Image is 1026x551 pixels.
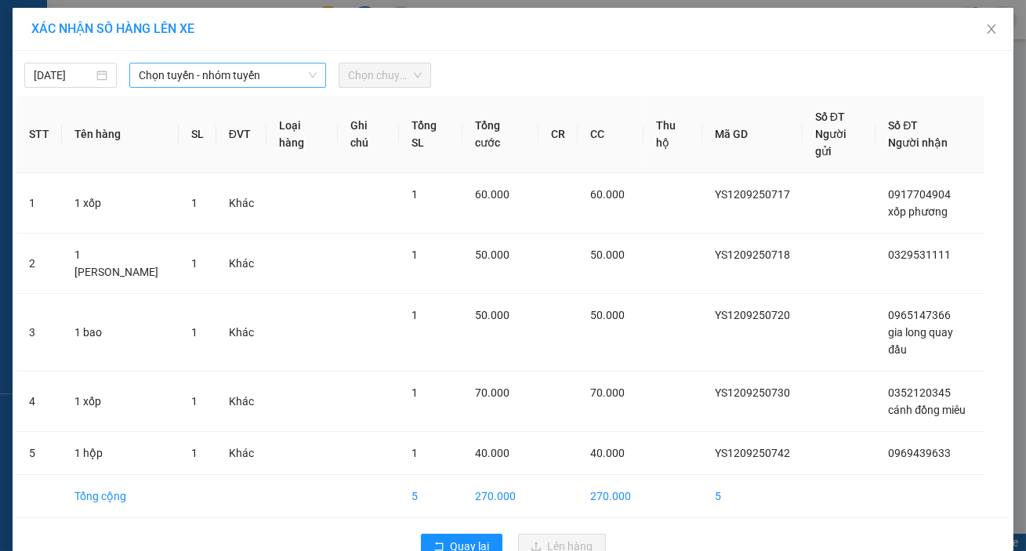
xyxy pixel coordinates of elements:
span: 19009397 [122,23,169,34]
span: 60.000 [590,188,625,201]
span: Số ĐT [888,119,918,132]
td: 1 bao [62,294,179,372]
span: 50.000 [590,309,625,321]
span: 0976768672 [83,107,153,121]
span: YS1209250720 [715,309,790,321]
span: DCT20/51A Phường [GEOGRAPHIC_DATA] [45,71,179,99]
span: 1 [191,395,198,408]
td: 5 [16,432,62,475]
span: Người gửi [815,128,847,158]
span: 50.000 [475,248,509,261]
span: close [985,23,998,35]
td: 3 [16,294,62,372]
span: 0969439633 [888,447,951,459]
span: YS1209250718 [715,248,790,261]
span: 1 [411,188,418,201]
td: 1 xốp [62,173,179,234]
td: 5 [399,475,462,518]
td: 1 [16,173,62,234]
strong: CÔNG TY VẬN TẢI ĐỨC TRƯỞNG [34,9,202,20]
span: Số ĐT [815,111,845,123]
td: 270.000 [578,475,644,518]
td: Tổng cộng [62,475,179,518]
th: ĐVT [216,96,266,173]
button: Close [970,8,1013,52]
span: 40.000 [475,447,509,459]
span: 1 [191,326,198,339]
span: Gửi [12,64,28,76]
span: xốp phương [888,205,948,218]
span: Chọn tuyến - nhóm tuyến [139,63,317,87]
span: VP [GEOGRAPHIC_DATA] - [45,56,207,99]
td: 270.000 [462,475,538,518]
span: YS1209250730 [715,386,790,399]
td: Khác [216,234,266,294]
td: Khác [216,432,266,475]
span: Người nhận [888,136,948,149]
span: YS1209250742 [715,447,790,459]
td: Khác [216,294,266,372]
th: CR [538,96,578,173]
span: 1 [191,257,198,270]
span: 50.000 [475,309,509,321]
span: gia long quay đầu [888,326,953,356]
span: Chọn chuyến [348,63,422,87]
span: XÁC NHẬN SỐ HÀNG LÊN XE [31,21,194,36]
th: Loại hàng [266,96,339,173]
input: 12/09/2025 [34,67,93,84]
span: 1 [411,447,418,459]
span: 1 [191,447,198,459]
span: 70.000 [590,386,625,399]
span: down [308,71,317,80]
td: 1 [PERSON_NAME] [62,234,179,294]
td: 4 [16,372,62,432]
td: 1 hộp [62,432,179,475]
span: 0352120345 [888,386,951,399]
span: - [45,40,49,53]
span: 50.000 [590,248,625,261]
span: 1 [411,309,418,321]
span: 60.000 [475,188,509,201]
th: STT [16,96,62,173]
th: Mã GD [702,96,803,173]
span: 0917704904 [888,188,951,201]
span: 1 [411,248,418,261]
th: Tổng cước [462,96,538,173]
span: 40.000 [590,447,625,459]
span: 1 [411,386,418,399]
th: Ghi chú [338,96,398,173]
span: hiệp - [49,107,153,121]
th: Tổng SL [399,96,462,173]
span: YS1209250717 [715,188,790,201]
span: 0965147366 [888,309,951,321]
td: 5 [702,475,803,518]
span: 0329531111 [888,248,951,261]
td: 2 [16,234,62,294]
strong: HOTLINE : [67,23,119,34]
th: SL [179,96,216,173]
th: Tên hàng [62,96,179,173]
span: 1 [191,197,198,209]
th: Thu hộ [644,96,702,173]
th: CC [578,96,644,173]
td: Khác [216,372,266,432]
td: Khác [216,173,266,234]
span: 70.000 [475,386,509,399]
span: cánh đồng miêu [888,404,966,416]
td: 1 xốp [62,372,179,432]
